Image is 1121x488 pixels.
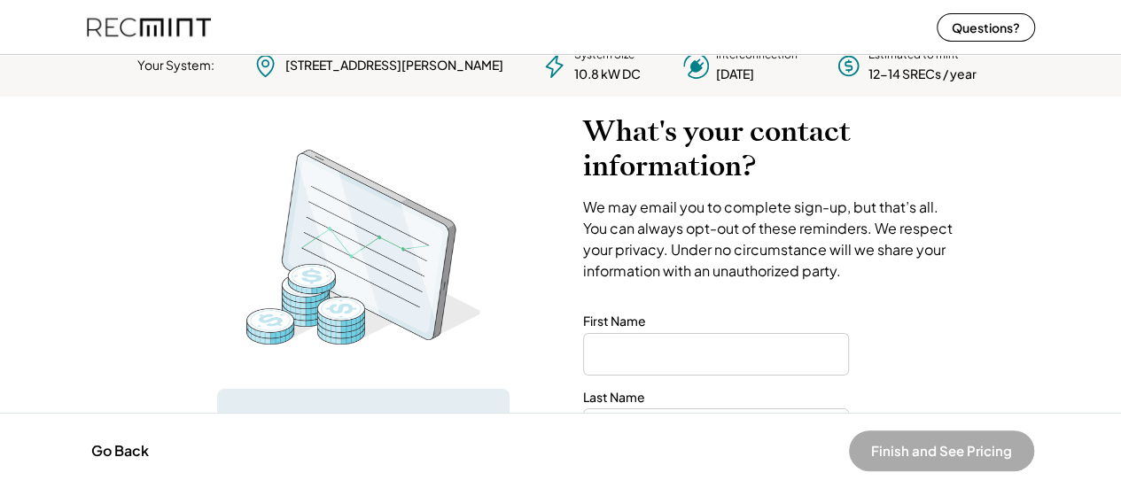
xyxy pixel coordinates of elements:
div: Interconnection [716,48,798,63]
button: Questions? [937,13,1035,42]
div: 12-14 SRECs / year [868,66,977,83]
div: Your System: [137,57,214,74]
img: RecMintArtboard%203%20copy%204.png [222,141,505,353]
button: Go Back [86,431,154,470]
div: Last Name [583,389,645,407]
div: [DATE] [716,66,754,83]
div: Estimated to mint [868,48,959,63]
img: recmint-logotype%403x%20%281%29.jpeg [87,4,211,50]
div: First Name [583,313,646,330]
button: Finish and See Pricing [849,430,1034,471]
div: 10.8 kW DC [574,66,641,83]
div: We may email you to complete sign-up, but that’s all. You can always opt-out of these reminders. ... [583,197,960,282]
div: [STREET_ADDRESS][PERSON_NAME] [285,57,503,74]
h2: What's your contact information? [583,114,960,183]
div: System Size [574,48,634,63]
